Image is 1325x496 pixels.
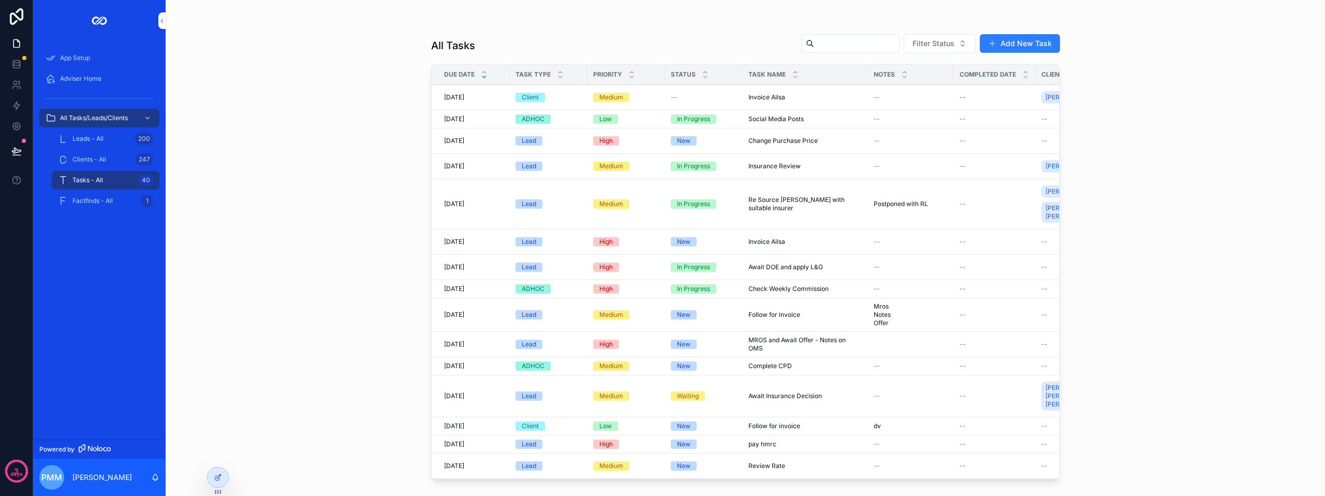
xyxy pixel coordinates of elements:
span: [PERSON_NAME] / [PERSON_NAME] [PERSON_NAME] [1046,384,1110,409]
a: Complete CPD [748,362,861,370]
a: Medium [593,310,658,319]
a: Lead [516,440,581,449]
a: [PERSON_NAME] / [PERSON_NAME] [1041,202,1114,223]
span: Leads - All [72,135,104,143]
a: ADHOC [516,114,581,124]
span: Check Weekly Commission [748,285,829,293]
a: [PERSON_NAME] [1041,91,1100,104]
span: -- [960,311,966,319]
a: -- [960,422,1029,430]
span: Client collection [1041,70,1105,79]
a: -- [1041,311,1118,319]
a: New [671,237,736,246]
span: -- [960,162,966,170]
a: -- [671,93,736,101]
a: Medium [593,391,658,401]
div: ADHOC [522,284,544,294]
a: Await Insurance Decision [748,392,861,400]
a: [DATE] [444,93,503,101]
a: -- [1041,137,1118,145]
div: Lead [522,262,536,272]
a: -- [874,440,947,448]
a: Lead [516,136,581,145]
span: -- [960,440,966,448]
a: Change Purchase Price [748,137,861,145]
span: Task Type [516,70,551,79]
a: -- [960,311,1029,319]
div: New [677,421,690,431]
a: New [671,421,736,431]
a: [PERSON_NAME][PERSON_NAME] / [PERSON_NAME] [1041,183,1118,225]
a: [PERSON_NAME] [1041,185,1100,198]
a: -- [1041,462,1118,470]
div: Lead [522,440,536,449]
a: -- [1041,440,1118,448]
div: ADHOC [522,361,544,371]
a: -- [1041,115,1118,123]
div: Low [599,421,612,431]
span: Await DOE and apply L&G [748,263,823,271]
div: Lead [522,340,536,349]
a: Clients - All247 [52,150,159,169]
span: Filter Status [912,38,954,49]
a: [DATE] [444,162,503,170]
a: -- [960,462,1029,470]
div: In Progress [677,284,710,294]
div: High [599,237,613,246]
span: Await Insurance Decision [748,392,822,400]
a: Await DOE and apply L&G [748,263,861,271]
span: [DATE] [444,422,464,430]
a: In Progress [671,199,736,209]
span: -- [874,392,880,400]
a: -- [874,115,947,123]
a: Check Weekly Commission [748,285,861,293]
span: -- [874,285,880,293]
div: Waiting [677,391,699,401]
span: Review Rate [748,462,785,470]
a: [PERSON_NAME] / [PERSON_NAME] [PERSON_NAME] [1041,382,1114,411]
span: Completed Date [960,70,1016,79]
span: [PERSON_NAME] [1046,93,1096,101]
a: High [593,136,658,145]
div: High [599,262,613,272]
span: -- [874,238,880,246]
span: dv [874,422,881,430]
span: MROS and Await Offer - Notes on OMS [748,336,861,353]
p: 3 [14,466,19,476]
a: Medium [593,93,658,102]
span: -- [874,462,880,470]
span: -- [960,115,966,123]
a: Waiting [671,391,736,401]
span: -- [960,422,966,430]
a: -- [1041,422,1118,430]
a: -- [1041,238,1118,246]
div: Medium [599,162,623,171]
span: -- [960,340,966,348]
a: Insurance Review [748,162,861,170]
span: -- [874,137,880,145]
span: -- [874,115,880,123]
a: [DATE] [444,340,503,348]
span: Follow for invoice [748,422,800,430]
span: -- [1041,462,1048,470]
span: -- [874,362,880,370]
a: High [593,237,658,246]
span: [DATE] [444,311,464,319]
a: Low [593,114,658,124]
a: [DATE] [444,200,503,208]
a: High [593,284,658,294]
span: [DATE] [444,285,464,293]
a: High [593,262,658,272]
a: [DATE] [444,311,503,319]
a: Lead [516,162,581,171]
a: Lead [516,391,581,401]
a: In Progress [671,114,736,124]
span: Invoice Ailsa [748,238,785,246]
a: -- [960,285,1029,293]
div: New [677,361,690,371]
div: 200 [135,133,153,145]
span: Task Name [748,70,786,79]
a: Tasks - All40 [52,171,159,189]
a: Review Rate [748,462,861,470]
a: Lead [516,199,581,209]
